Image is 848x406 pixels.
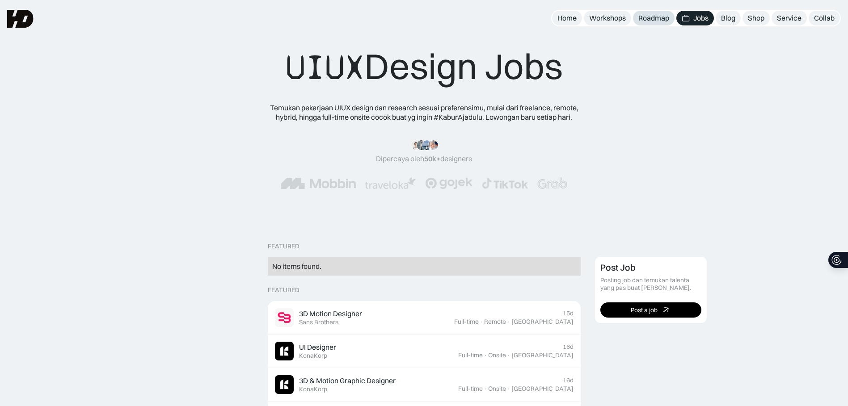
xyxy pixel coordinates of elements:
a: Collab [809,11,840,25]
div: Post Job [600,262,636,273]
div: Onsite [488,352,506,359]
a: Service [772,11,807,25]
div: Collab [814,13,835,23]
img: Job Image [275,308,294,327]
a: Workshops [584,11,631,25]
div: 16d [563,343,574,351]
div: 15d [563,310,574,317]
a: Post a job [600,302,701,318]
div: Post a job [631,306,658,314]
div: Dipercaya oleh designers [376,154,472,163]
div: · [507,352,510,359]
div: Full-time [454,318,479,326]
div: Featured [268,286,300,294]
a: Roadmap [633,11,675,25]
div: No items found. [272,262,576,271]
div: Featured [268,243,300,250]
div: · [507,318,510,326]
img: Job Image [275,342,294,360]
a: Shop [743,11,770,25]
div: Onsite [488,385,506,393]
div: · [507,385,510,393]
div: Blog [721,13,735,23]
a: Home [552,11,582,25]
div: UI Designer [299,343,336,352]
img: Job Image [275,375,294,394]
div: Remote [484,318,506,326]
div: Temukan pekerjaan UIUX design dan research sesuai preferensimu, mulai dari freelance, remote, hyb... [263,103,585,122]
div: · [484,385,487,393]
div: Service [777,13,802,23]
div: Jobs [693,13,709,23]
div: Workshops [589,13,626,23]
div: Posting job dan temukan talenta yang pas buat [PERSON_NAME]. [600,276,701,292]
span: UIUX [286,46,364,89]
div: 3D Motion Designer [299,309,362,318]
a: Job ImageUI DesignerKonaKorp16dFull-time·Onsite·[GEOGRAPHIC_DATA] [268,335,581,368]
a: Job Image3D Motion DesignerSans Brothers15dFull-time·Remote·[GEOGRAPHIC_DATA] [268,301,581,335]
div: Roadmap [638,13,669,23]
div: · [480,318,483,326]
div: Home [557,13,577,23]
div: Sans Brothers [299,318,338,326]
div: Full-time [458,385,483,393]
div: 3D & Motion Graphic Designer [299,376,396,385]
span: 50k+ [424,154,440,163]
div: Design Jobs [286,45,563,89]
div: [GEOGRAPHIC_DATA] [511,352,574,359]
div: 16d [563,377,574,384]
div: KonaKorp [299,385,327,393]
a: Job Image3D & Motion Graphic DesignerKonaKorp16dFull-time·Onsite·[GEOGRAPHIC_DATA] [268,368,581,402]
div: Full-time [458,352,483,359]
a: Blog [716,11,741,25]
div: Shop [748,13,764,23]
a: Jobs [676,11,714,25]
div: [GEOGRAPHIC_DATA] [511,318,574,326]
div: KonaKorp [299,352,327,360]
div: · [484,352,487,359]
div: [GEOGRAPHIC_DATA] [511,385,574,393]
